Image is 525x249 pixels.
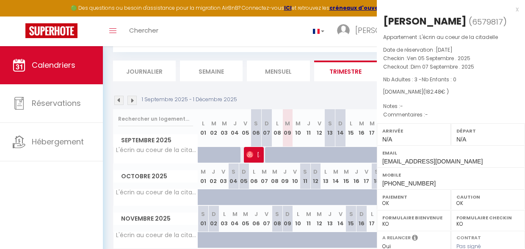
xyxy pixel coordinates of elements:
[425,111,428,118] span: -
[383,111,519,119] p: Commentaires :
[456,234,481,240] label: Contrat
[436,46,453,53] span: [DATE]
[382,158,483,165] span: [EMAIL_ADDRESS][DOMAIN_NAME]
[382,127,445,135] label: Arrivée
[383,54,519,63] p: Checkin :
[420,33,498,41] span: L'écrin au coeur de la citadelle
[456,136,466,143] span: N/A
[469,16,507,28] span: ( )
[383,88,519,96] div: [DOMAIN_NAME]
[383,76,456,83] span: Nb Adultes : 3 -
[382,171,519,179] label: Mobile
[411,63,474,70] span: Dim 07 Septembre . 2025
[426,88,441,95] span: 182.48
[382,149,519,157] label: Email
[423,88,449,95] span: ( € )
[383,46,519,54] p: Date de réservation :
[456,127,519,135] label: Départ
[382,213,445,222] label: Formulaire Bienvenue
[382,193,445,201] label: Paiement
[382,234,411,241] label: A relancer
[422,76,456,83] span: Nb Enfants : 0
[383,14,467,28] div: [PERSON_NAME]
[456,193,519,201] label: Caution
[7,3,32,29] button: Ouvrir le widget de chat LiveChat
[377,4,519,14] div: x
[382,136,392,143] span: N/A
[407,55,470,62] span: Ven 05 Septembre . 2025
[383,33,519,41] p: Appartement :
[412,234,418,243] i: Sélectionner OUI si vous souhaiter envoyer les séquences de messages post-checkout
[456,213,519,222] label: Formulaire Checkin
[383,63,519,71] p: Checkout :
[472,17,503,27] span: 6579817
[383,102,519,111] p: Notes :
[382,180,436,187] span: [PHONE_NUMBER]
[400,102,403,110] span: -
